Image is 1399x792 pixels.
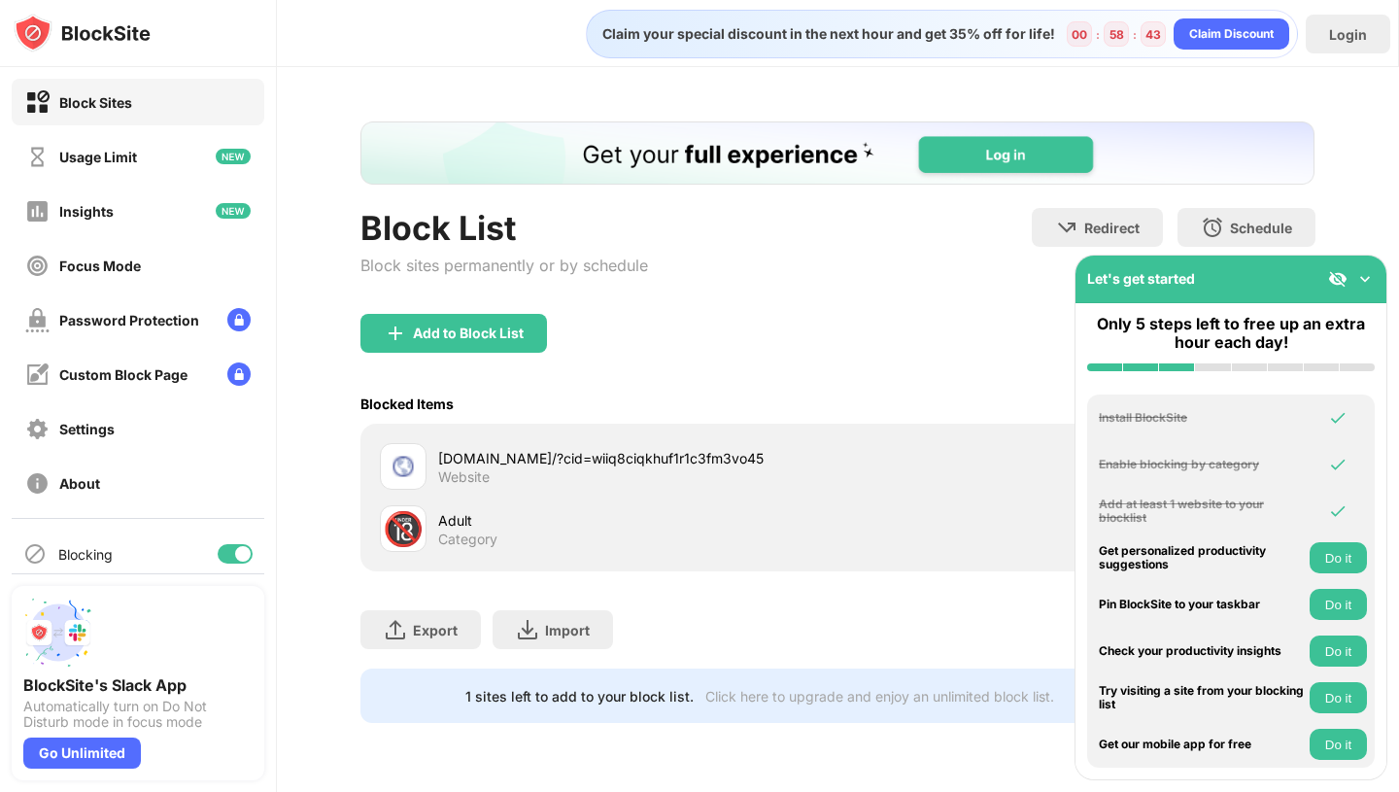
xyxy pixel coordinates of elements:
div: Automatically turn on Do Not Disturb mode in focus mode [23,699,253,730]
div: Add to Block List [413,326,524,341]
div: 00 [1072,27,1087,42]
img: time-usage-off.svg [25,145,50,169]
div: Insights [59,203,114,220]
img: logo-blocksite.svg [14,14,151,52]
img: about-off.svg [25,471,50,496]
div: : [1092,23,1104,46]
div: Add at least 1 website to your blocklist [1099,498,1305,526]
div: Install BlockSite [1099,411,1305,425]
img: omni-setup-toggle.svg [1355,269,1375,289]
img: lock-menu.svg [227,308,251,331]
div: Get our mobile app for free [1099,738,1305,751]
div: 43 [1145,27,1161,42]
div: Enable blocking by category [1099,458,1305,471]
div: Check your productivity insights [1099,644,1305,658]
img: lock-menu.svg [227,362,251,386]
div: Login [1329,26,1367,43]
div: Adult [438,510,837,531]
div: Pin BlockSite to your taskbar [1099,598,1305,611]
div: Block List [360,208,648,248]
img: insights-off.svg [25,199,50,224]
div: Click here to upgrade and enjoy an unlimited block list. [705,688,1054,705]
div: Block sites permanently or by schedule [360,256,648,275]
div: Import [545,622,590,638]
img: omni-check.svg [1328,408,1348,428]
div: Block Sites [59,94,132,111]
button: Do it [1310,682,1367,713]
button: Do it [1310,589,1367,620]
div: Custom Block Page [59,366,188,383]
div: Go Unlimited [23,738,141,769]
div: Only 5 steps left to free up an extra hour each day! [1087,315,1375,352]
div: Blocking [58,546,113,563]
div: Blocked Items [360,396,454,412]
div: Website [438,468,490,486]
img: new-icon.svg [216,203,251,219]
div: 58 [1109,27,1124,42]
div: Export [413,622,458,638]
img: eye-not-visible.svg [1328,269,1348,289]
div: [DOMAIN_NAME]/?cid=wiiq8ciqkhuf1r1c3fm3vo45 [438,448,837,468]
div: Usage Limit [59,149,137,165]
img: omni-check.svg [1328,455,1348,474]
div: : [1129,23,1141,46]
div: Claim Discount [1189,24,1274,44]
div: Settings [59,421,115,437]
img: omni-check.svg [1328,501,1348,521]
div: 1 sites left to add to your block list. [465,688,694,705]
iframe: Banner [360,121,1314,185]
button: Do it [1310,636,1367,667]
button: Do it [1310,542,1367,573]
div: 🔞 [383,509,424,549]
div: About [59,475,100,492]
img: push-slack.svg [23,598,93,668]
div: Let's get started [1087,270,1195,287]
img: password-protection-off.svg [25,308,50,332]
img: customize-block-page-off.svg [25,362,50,387]
div: Claim your special discount in the next hour and get 35% off for life! [591,25,1055,43]
div: Redirect [1084,220,1140,236]
div: Try visiting a site from your blocking list [1099,684,1305,712]
div: Password Protection [59,312,199,328]
button: Do it [1310,729,1367,760]
div: BlockSite's Slack App [23,675,253,695]
img: favicons [392,455,415,478]
div: Get personalized productivity suggestions [1099,544,1305,572]
img: blocking-icon.svg [23,542,47,566]
div: Focus Mode [59,258,141,274]
img: block-on.svg [25,90,50,115]
div: Schedule [1230,220,1292,236]
div: Category [438,531,497,548]
img: new-icon.svg [216,149,251,164]
img: focus-off.svg [25,254,50,278]
img: settings-off.svg [25,417,50,441]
